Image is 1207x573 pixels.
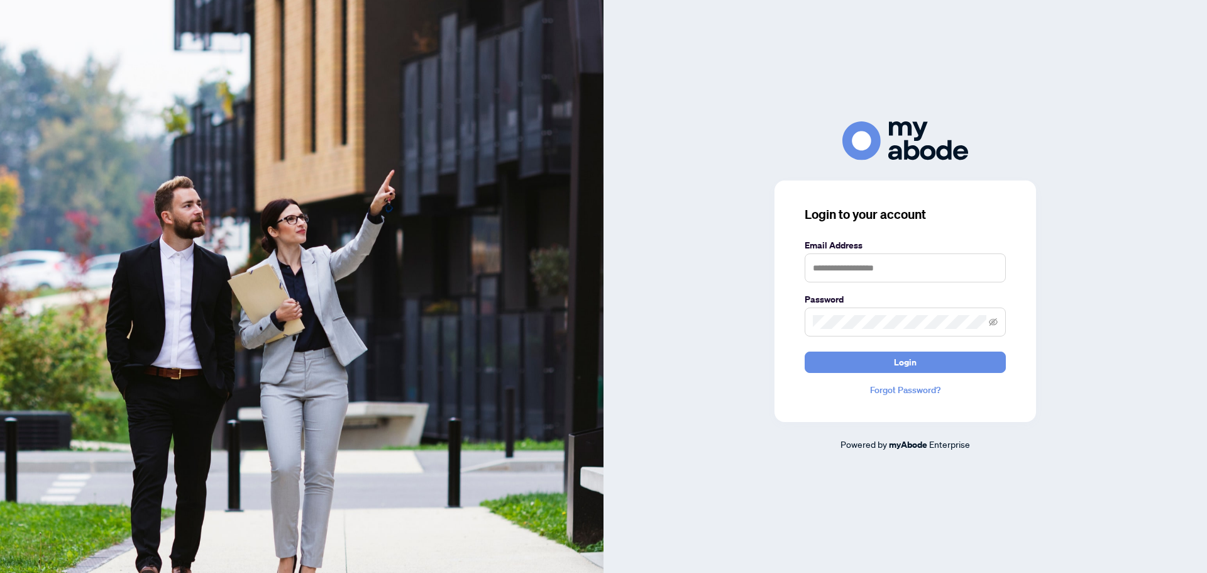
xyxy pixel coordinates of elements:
[929,438,970,450] span: Enterprise
[805,238,1006,252] label: Email Address
[842,121,968,160] img: ma-logo
[805,292,1006,306] label: Password
[805,206,1006,223] h3: Login to your account
[894,352,917,372] span: Login
[989,318,998,326] span: eye-invisible
[840,438,887,450] span: Powered by
[805,383,1006,397] a: Forgot Password?
[889,438,927,452] a: myAbode
[805,352,1006,373] button: Login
